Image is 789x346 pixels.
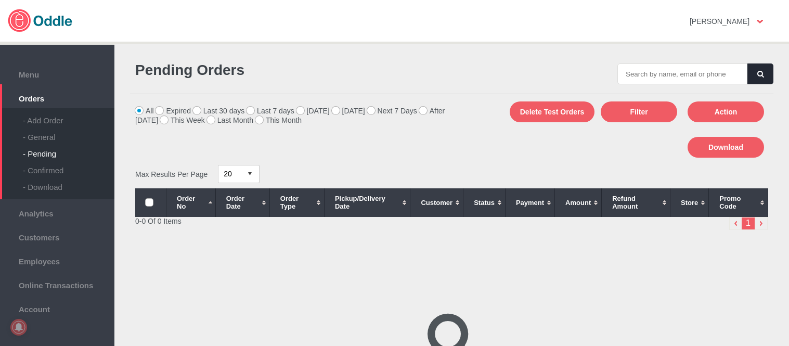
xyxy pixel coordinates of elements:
[688,137,764,158] button: Download
[23,175,114,191] div: - Download
[160,116,205,124] label: This Week
[688,101,764,122] button: Action
[755,217,768,230] img: right-arrow.png
[5,230,109,242] span: Customers
[156,107,190,115] label: Expired
[324,188,410,217] th: Pickup/Delivery Date
[166,188,216,217] th: Order No
[332,107,365,115] label: [DATE]
[463,188,506,217] th: Status
[135,62,447,79] h1: Pending Orders
[505,188,554,217] th: Payment
[367,107,417,115] label: Next 7 Days
[729,217,742,230] img: left-arrow-small.png
[410,188,463,217] th: Customer
[5,68,109,79] span: Menu
[135,217,182,225] span: 0-0 Of 0 Items
[5,207,109,218] span: Analytics
[215,188,269,217] th: Order Date
[193,107,244,115] label: Last 30 days
[709,188,768,217] th: Promo Code
[23,158,114,175] div: - Confirmed
[255,116,302,124] label: This Month
[601,101,677,122] button: Filter
[617,63,747,84] input: Search by name, email or phone
[23,108,114,125] div: - Add Order
[5,278,109,290] span: Online Transactions
[207,116,253,124] label: Last Month
[510,101,594,122] button: Delete Test Orders
[757,20,763,23] img: user-option-arrow.png
[135,170,208,178] span: Max Results Per Page
[296,107,330,115] label: [DATE]
[602,188,670,217] th: Refund Amount
[690,17,749,25] strong: [PERSON_NAME]
[5,302,109,314] span: Account
[742,217,755,230] li: 1
[5,92,109,103] span: Orders
[135,107,154,115] label: All
[555,188,602,217] th: Amount
[23,125,114,142] div: - General
[23,142,114,158] div: - Pending
[5,254,109,266] span: Employees
[670,188,709,217] th: Store
[247,107,294,115] label: Last 7 days
[269,188,324,217] th: Order Type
